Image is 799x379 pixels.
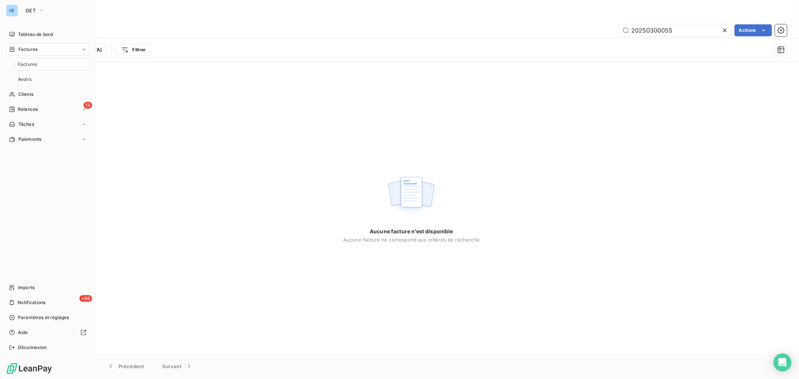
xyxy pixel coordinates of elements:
span: Déconnexion [18,344,47,351]
span: Paramètres et réglages [18,314,69,321]
a: Paramètres et réglages [6,312,90,324]
span: Tâches [18,121,34,128]
a: Tâches [6,118,90,130]
span: Paiements [18,136,41,143]
span: Notifications [18,299,45,306]
span: +99 [79,295,92,302]
span: Clients [18,91,33,98]
span: Avoirs [18,76,31,83]
span: OET [25,7,36,13]
span: 13 [84,102,92,109]
a: FacturesFacturesAvoirs [6,43,90,85]
span: Aucune facture ne correspond aux critères de recherche [343,237,480,243]
a: 13Relances [6,103,90,115]
span: Factures [18,61,37,68]
span: Aide [18,329,28,336]
span: Factures [18,46,37,53]
input: Rechercher [619,24,732,36]
a: Clients [6,88,90,100]
a: Imports [6,282,90,294]
img: empty state [387,173,435,219]
img: Logo LeanPay [6,363,52,375]
span: Imports [18,284,34,291]
div: OE [6,4,18,16]
button: Précédent [98,358,153,374]
button: Filtrer [116,44,151,56]
span: Relances [18,106,38,113]
button: Actions [735,24,772,36]
span: Aucune facture n’est disponible [370,228,453,235]
button: Suivant [153,358,202,374]
a: Paiements [6,133,90,145]
a: Factures [15,58,90,70]
span: Tableau de bord [18,31,53,38]
a: Avoirs [15,73,90,85]
div: Open Intercom Messenger [774,354,792,372]
a: Tableau de bord [6,28,90,40]
a: Aide [6,327,90,339]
